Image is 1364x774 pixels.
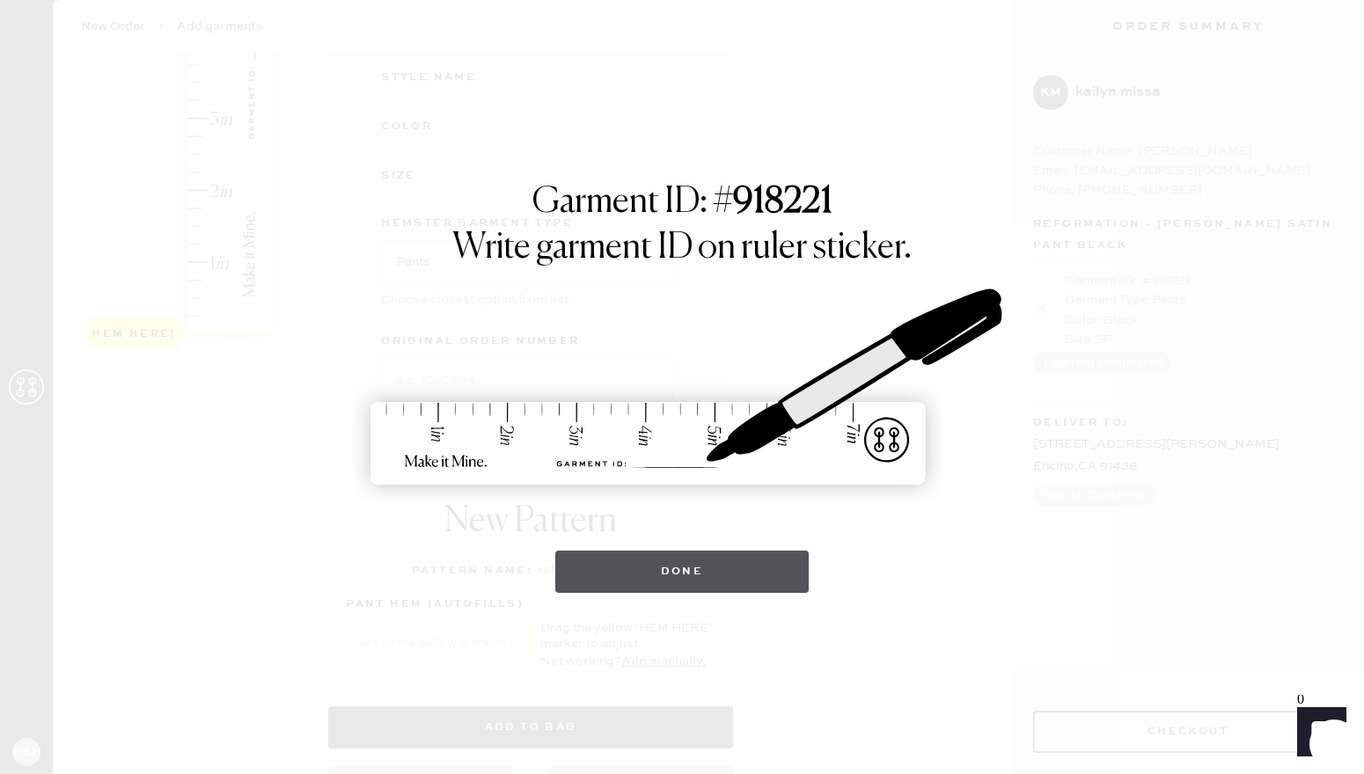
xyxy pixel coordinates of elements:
strong: 918221 [733,185,832,220]
button: Done [555,551,810,593]
h1: Write garment ID on ruler sticker. [452,227,912,269]
iframe: Front Chat [1280,695,1356,770]
img: ruler-sticker-sharpie.svg [352,243,1012,533]
h1: Garment ID: # [532,181,832,227]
